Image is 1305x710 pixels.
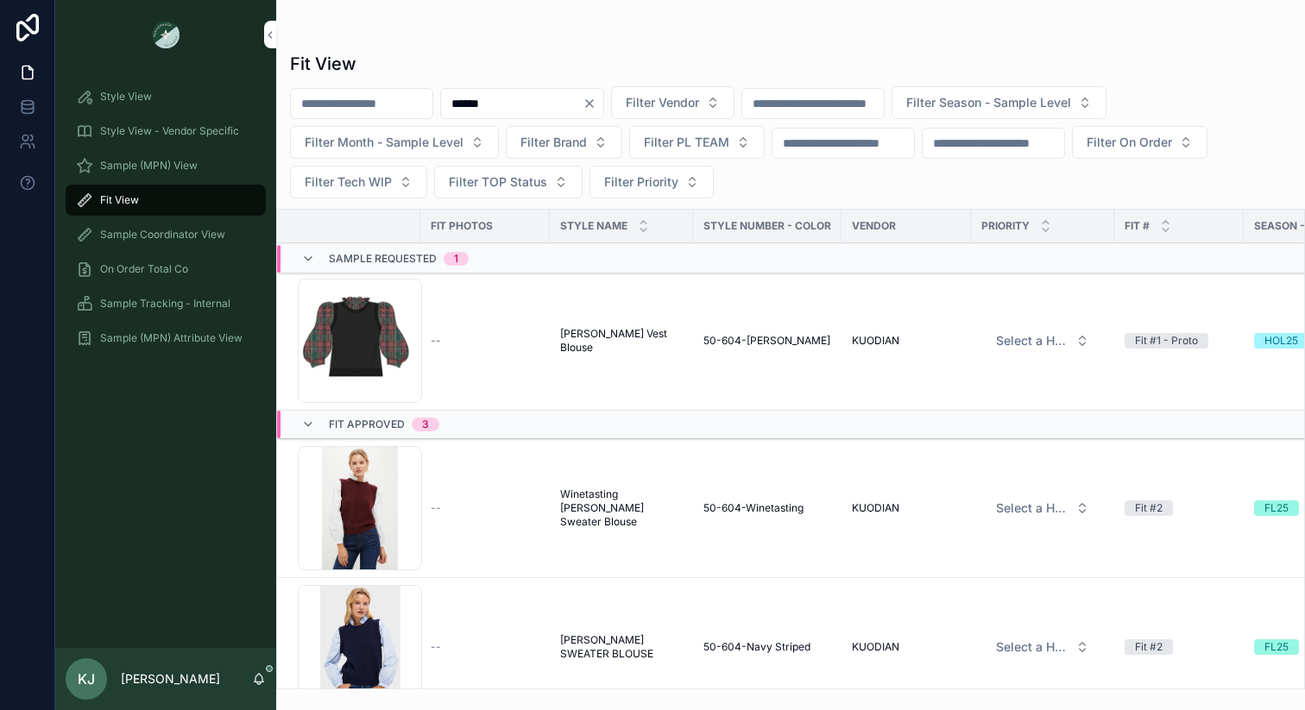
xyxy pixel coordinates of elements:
a: Select Button [981,631,1104,663]
span: KUODIAN [852,334,899,348]
button: Select Button [506,126,622,159]
a: Fit View [66,185,266,216]
span: Filter TOP Status [449,173,547,191]
a: KUODIAN [852,501,961,515]
span: Fit View [100,193,139,207]
div: FL25 [1264,639,1289,655]
span: Filter On Order [1087,134,1172,151]
div: scrollable content [55,69,276,376]
a: Sample Tracking - Internal [66,288,266,319]
span: 50-604-[PERSON_NAME] [703,334,830,348]
button: Select Button [629,126,765,159]
a: 50-604-Winetasting [703,501,831,515]
p: [PERSON_NAME] [121,670,220,688]
div: Fit #2 [1135,639,1163,655]
a: Style View [66,81,266,112]
span: Sample (MPN) View [100,159,198,173]
button: Select Button [892,86,1106,119]
span: -- [431,640,441,654]
img: App logo [152,21,180,48]
a: Sample Coordinator View [66,219,266,250]
h1: Fit View [290,52,356,76]
button: Select Button [611,86,734,119]
button: Select Button [434,166,583,198]
span: Sample Coordinator View [100,228,225,242]
span: 50-604-Navy Striped [703,640,810,654]
span: Select a HP FIT LEVEL [996,332,1069,349]
span: Select a HP FIT LEVEL [996,638,1069,656]
a: Winetasting [PERSON_NAME] Sweater Blouse [560,487,683,529]
span: Vendor [852,219,896,233]
a: [PERSON_NAME] Vest Blouse [560,327,683,355]
div: 1 [454,252,458,266]
a: Fit #2 [1125,500,1233,516]
button: Select Button [982,325,1103,356]
a: Fit #2 [1125,639,1233,655]
span: Fit # [1125,219,1150,233]
div: HOL25 [1264,333,1298,349]
span: -- [431,501,441,515]
a: -- [431,334,539,348]
a: Sample (MPN) Attribute View [66,323,266,354]
a: Select Button [981,324,1104,357]
a: 50-604-[PERSON_NAME] [703,334,831,348]
span: KUODIAN [852,501,899,515]
button: Select Button [982,493,1103,524]
span: Filter PL TEAM [644,134,729,151]
a: On Order Total Co [66,254,266,285]
a: -- [431,501,539,515]
button: Select Button [982,631,1103,663]
span: On Order Total Co [100,262,188,276]
button: Clear [583,97,603,110]
button: Select Button [589,166,714,198]
span: Select a HP FIT LEVEL [996,500,1069,517]
button: Select Button [290,166,427,198]
a: Sample (MPN) View [66,150,266,181]
a: 50-604-Navy Striped [703,640,831,654]
span: Filter Season - Sample Level [906,94,1071,111]
span: Filter Priority [604,173,678,191]
span: Sample Tracking - Internal [100,297,230,311]
span: KUODIAN [852,640,899,654]
span: Style Number - Color [703,219,831,233]
span: Filter Brand [520,134,587,151]
a: [PERSON_NAME] SWEATER BLOUSE [560,633,683,661]
div: Fit #2 [1135,500,1163,516]
span: Filter Month - Sample Level [305,134,463,151]
span: Fit Approved [329,418,405,431]
a: Style View - Vendor Specific [66,116,266,147]
span: Fit Photos [431,219,493,233]
span: Style View [100,90,152,104]
span: Sample Requested [329,252,437,266]
span: Filter Tech WIP [305,173,392,191]
span: Sample (MPN) Attribute View [100,331,243,345]
div: FL25 [1264,500,1289,516]
span: -- [431,334,441,348]
a: Fit #1 - Proto [1125,333,1233,349]
span: KJ [78,669,95,689]
span: 50-604-Winetasting [703,501,804,515]
a: -- [431,640,539,654]
a: KUODIAN [852,334,961,348]
span: STYLE NAME [560,219,627,233]
button: Select Button [290,126,499,159]
a: Select Button [981,492,1104,525]
a: KUODIAN [852,640,961,654]
button: Select Button [1072,126,1207,159]
div: 3 [422,418,429,431]
span: Style View - Vendor Specific [100,124,239,138]
div: Fit #1 - Proto [1135,333,1198,349]
span: Filter Vendor [626,94,699,111]
span: PRIORITY [981,219,1030,233]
